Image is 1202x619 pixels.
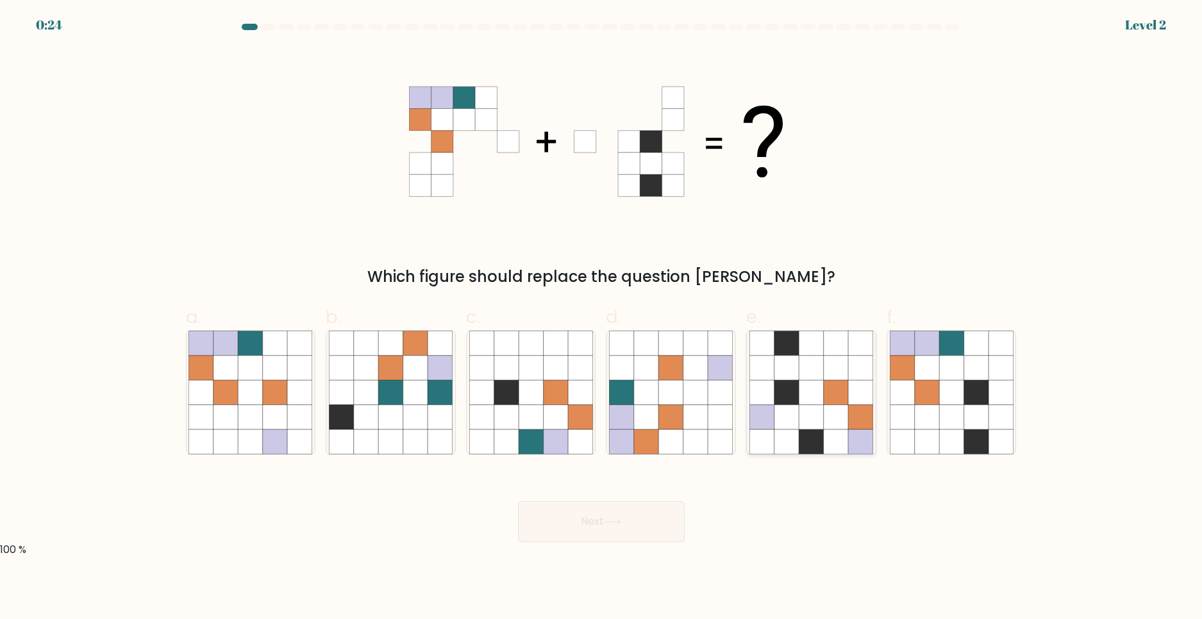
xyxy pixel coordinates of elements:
[466,304,480,329] span: c.
[1125,15,1166,35] div: Level 2
[36,15,62,35] div: 0:24
[606,304,621,329] span: d.
[194,265,1009,288] div: Which figure should replace the question [PERSON_NAME]?
[186,304,201,329] span: a.
[518,501,685,542] button: Next
[746,304,760,329] span: e.
[326,304,341,329] span: b.
[887,304,896,329] span: f.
